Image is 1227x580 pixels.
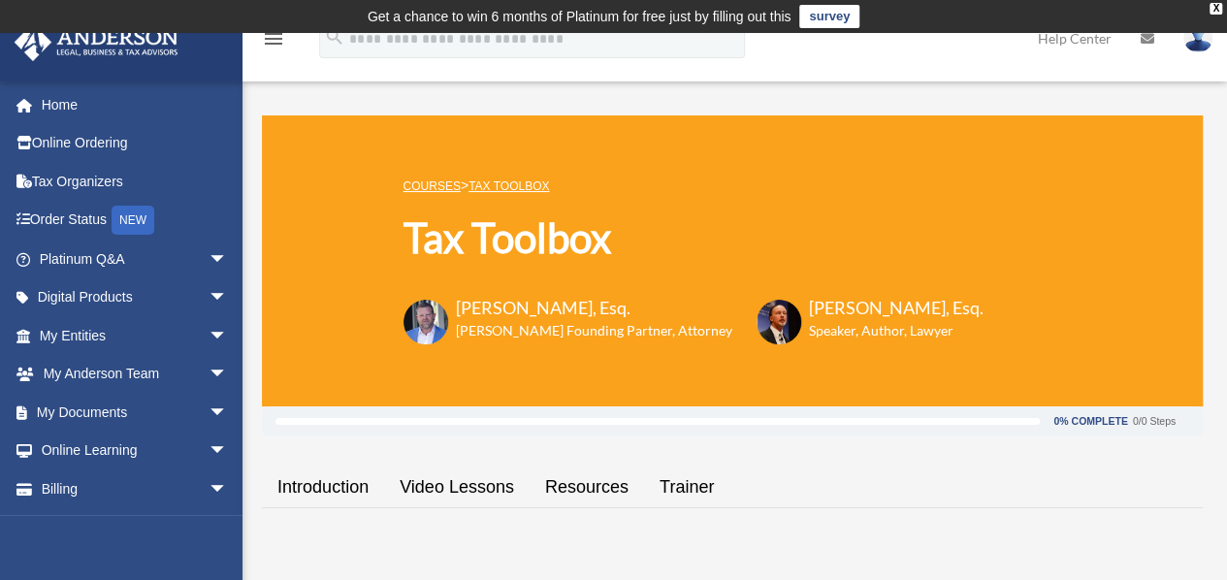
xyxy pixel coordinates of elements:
[209,469,247,509] span: arrow_drop_down
[1210,3,1222,15] div: close
[209,240,247,279] span: arrow_drop_down
[404,209,984,267] h1: Tax Toolbox
[644,460,729,515] a: Trainer
[456,321,732,340] h6: [PERSON_NAME] Founding Partner, Attorney
[112,206,154,235] div: NEW
[209,393,247,433] span: arrow_drop_down
[1133,416,1176,427] div: 0/0 Steps
[262,34,285,50] a: menu
[384,460,530,515] a: Video Lessons
[14,162,257,201] a: Tax Organizers
[324,26,345,48] i: search
[456,296,732,320] h3: [PERSON_NAME], Esq.
[368,5,791,28] div: Get a chance to win 6 months of Platinum for free just by filling out this
[14,278,257,317] a: Digital Productsarrow_drop_down
[404,174,984,198] p: >
[14,240,257,278] a: Platinum Q&Aarrow_drop_down
[14,316,257,355] a: My Entitiesarrow_drop_down
[14,432,257,470] a: Online Learningarrow_drop_down
[14,393,257,432] a: My Documentsarrow_drop_down
[404,300,448,344] img: Toby-circle-head.png
[14,85,257,124] a: Home
[209,278,247,318] span: arrow_drop_down
[799,5,859,28] a: survey
[14,201,257,241] a: Order StatusNEW
[14,124,257,163] a: Online Ordering
[14,469,257,508] a: Billingarrow_drop_down
[14,508,257,547] a: Events Calendar
[404,179,461,193] a: COURSES
[1183,24,1212,52] img: User Pic
[209,355,247,395] span: arrow_drop_down
[262,460,384,515] a: Introduction
[9,23,184,61] img: Anderson Advisors Platinum Portal
[209,432,247,471] span: arrow_drop_down
[809,321,959,340] h6: Speaker, Author, Lawyer
[809,296,984,320] h3: [PERSON_NAME], Esq.
[468,179,549,193] a: Tax Toolbox
[262,27,285,50] i: menu
[757,300,801,344] img: Scott-Estill-Headshot.png
[1053,416,1127,427] div: 0% Complete
[14,355,257,394] a: My Anderson Teamarrow_drop_down
[530,460,644,515] a: Resources
[209,316,247,356] span: arrow_drop_down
